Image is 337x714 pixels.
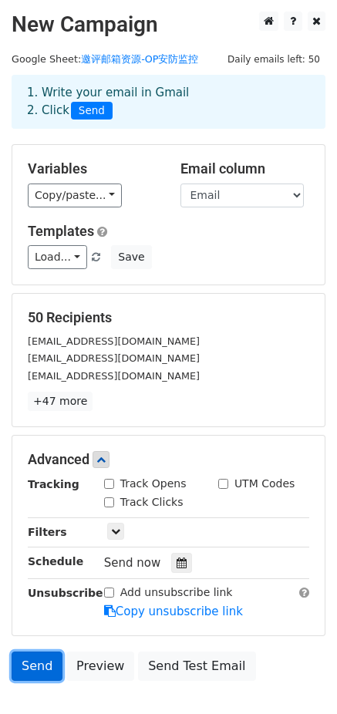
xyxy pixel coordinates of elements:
[234,476,295,492] label: UTM Codes
[28,352,200,364] small: [EMAIL_ADDRESS][DOMAIN_NAME]
[28,309,309,326] h5: 50 Recipients
[120,476,187,492] label: Track Opens
[180,160,310,177] h5: Email column
[28,335,200,347] small: [EMAIL_ADDRESS][DOMAIN_NAME]
[28,587,103,599] strong: Unsubscribe
[222,51,325,68] span: Daily emails left: 50
[138,652,255,681] a: Send Test Email
[66,652,134,681] a: Preview
[28,184,122,207] a: Copy/paste...
[111,245,151,269] button: Save
[15,84,322,120] div: 1. Write your email in Gmail 2. Click
[120,584,233,601] label: Add unsubscribe link
[222,53,325,65] a: Daily emails left: 50
[28,370,200,382] small: [EMAIL_ADDRESS][DOMAIN_NAME]
[71,102,113,120] span: Send
[81,53,198,65] a: 邀评邮箱资源-OP安防监控
[28,392,93,411] a: +47 more
[12,53,199,65] small: Google Sheet:
[104,556,161,570] span: Send now
[104,605,243,618] a: Copy unsubscribe link
[28,245,87,269] a: Load...
[120,494,184,510] label: Track Clicks
[260,640,337,714] div: 聊天小组件
[12,652,62,681] a: Send
[28,526,67,538] strong: Filters
[28,160,157,177] h5: Variables
[260,640,337,714] iframe: Chat Widget
[28,451,309,468] h5: Advanced
[12,12,325,38] h2: New Campaign
[28,478,79,490] strong: Tracking
[28,555,83,567] strong: Schedule
[28,223,94,239] a: Templates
